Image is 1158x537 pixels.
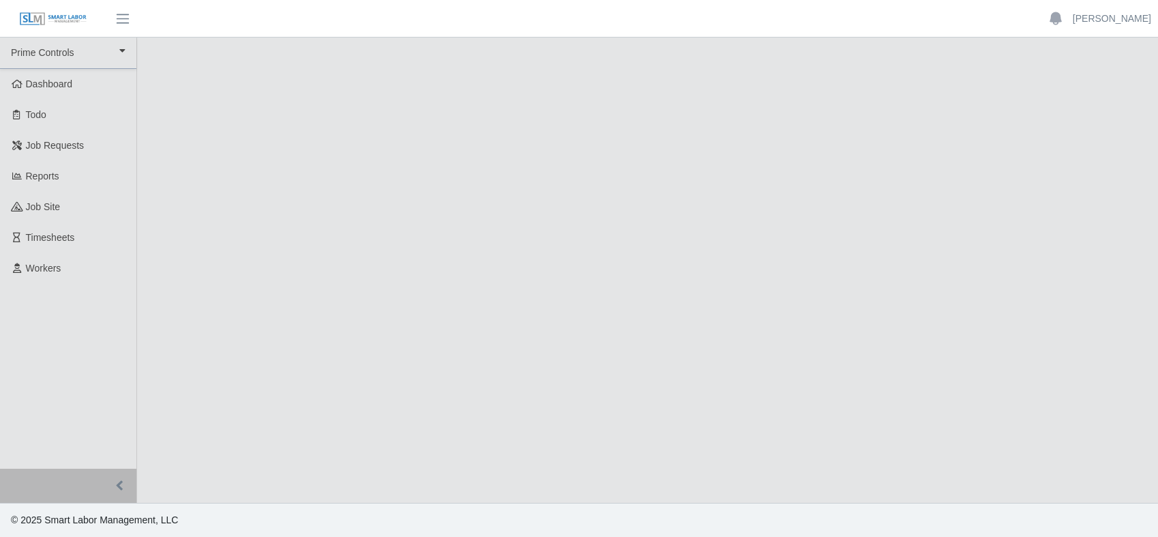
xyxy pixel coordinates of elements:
span: Job Requests [26,140,85,151]
span: job site [26,201,61,212]
span: Reports [26,171,59,182]
span: Workers [26,263,61,274]
span: Dashboard [26,78,73,89]
img: SLM Logo [19,12,87,27]
a: [PERSON_NAME] [1073,12,1151,26]
span: Todo [26,109,46,120]
span: Timesheets [26,232,75,243]
span: © 2025 Smart Labor Management, LLC [11,514,178,525]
